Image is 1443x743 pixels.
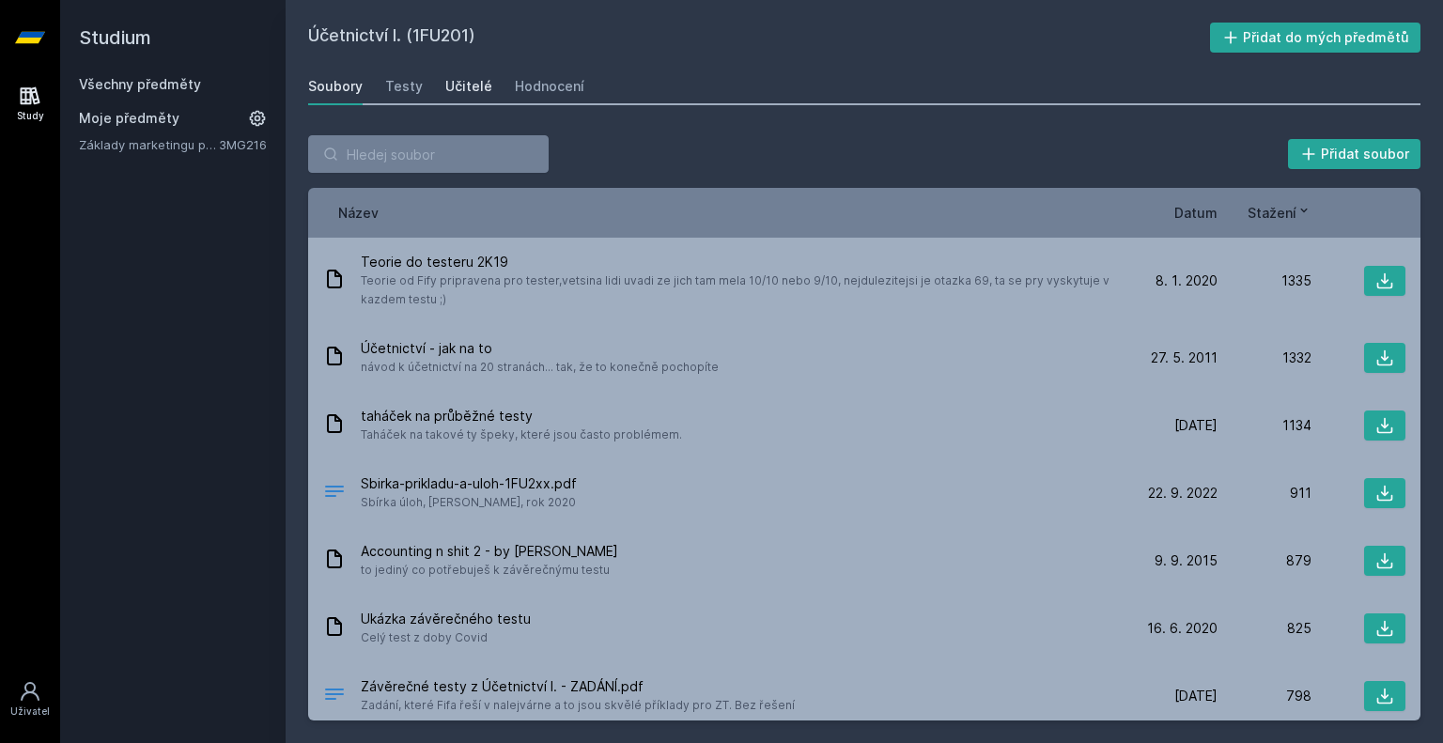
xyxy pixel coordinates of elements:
div: 1335 [1218,271,1311,290]
span: Sbírka úloh, [PERSON_NAME], rok 2020 [361,493,577,512]
span: Účetnictví - jak na to [361,339,719,358]
span: návod k účetnictví na 20 stranách... tak, že to konečně pochopíte [361,358,719,377]
button: Přidat do mých předmětů [1210,23,1421,53]
div: PDF [323,480,346,507]
span: Celý test z doby Covid [361,628,531,647]
button: Stažení [1248,203,1311,223]
input: Hledej soubor [308,135,549,173]
div: Učitelé [445,77,492,96]
span: Accounting n shit 2 - by [PERSON_NAME] [361,542,618,561]
div: Soubory [308,77,363,96]
button: Datum [1174,203,1218,223]
a: Uživatel [4,671,56,728]
button: Přidat soubor [1288,139,1421,169]
div: Hodnocení [515,77,584,96]
a: Základy marketingu pro informatiky a statistiky [79,135,219,154]
div: Study [17,109,44,123]
div: 798 [1218,687,1311,705]
span: 8. 1. 2020 [1156,271,1218,290]
span: Moje předměty [79,109,179,128]
div: 1134 [1218,416,1311,435]
div: PDF [323,683,346,710]
a: Všechny předměty [79,76,201,92]
span: Sbirka-prikladu-a-uloh-1FU2xx.pdf [361,474,577,493]
a: Study [4,75,56,132]
a: Učitelé [445,68,492,105]
span: to jediný co potřebuješ k závěrečnýmu testu [361,561,618,580]
div: 879 [1218,551,1311,570]
h2: Účetnictví I. (1FU201) [308,23,1210,53]
a: Testy [385,68,423,105]
div: 825 [1218,619,1311,638]
a: Soubory [308,68,363,105]
span: 9. 9. 2015 [1155,551,1218,570]
span: Teorie od Fify pripravena pro tester,vetsina lidi uvadi ze jich tam mela 10/10 nebo 9/10, nejdule... [361,271,1116,309]
span: 27. 5. 2011 [1151,348,1218,367]
span: Ukázka závěrečného testu [361,610,531,628]
div: 1332 [1218,348,1311,367]
span: Závěrečné testy z Účetnictví I. - ZADÁNÍ.pdf [361,677,795,696]
div: Uživatel [10,704,50,719]
span: Stažení [1248,203,1296,223]
span: Zadání, které Fifa řeší v nalejvárne a to jsou skvělé příklady pro ZT. Bez řešení [361,696,795,715]
span: Taháček na takové ty špeky, které jsou často problémem. [361,426,682,444]
div: Testy [385,77,423,96]
a: 3MG216 [219,137,267,152]
span: 22. 9. 2022 [1148,484,1218,503]
span: Teorie do testeru 2K19 [361,253,1116,271]
span: taháček na průběžné testy [361,407,682,426]
div: 911 [1218,484,1311,503]
span: [DATE] [1174,416,1218,435]
span: 16. 6. 2020 [1147,619,1218,638]
a: Hodnocení [515,68,584,105]
button: Název [338,203,379,223]
span: [DATE] [1174,687,1218,705]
